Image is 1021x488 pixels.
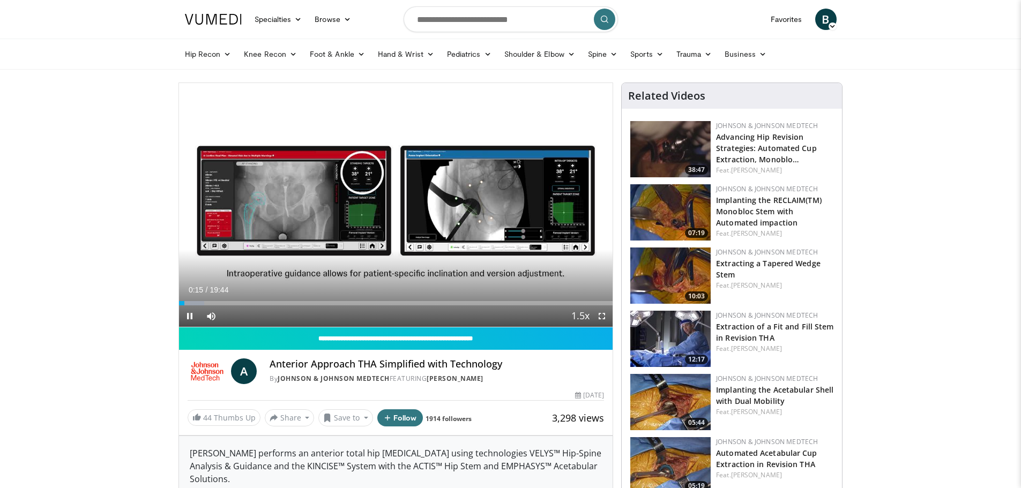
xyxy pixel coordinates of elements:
span: 12:17 [685,355,708,364]
div: Feat. [716,166,833,175]
span: 3,298 views [552,411,604,424]
img: ffc33e66-92ed-4f11-95c4-0a160745ec3c.150x105_q85_crop-smart_upscale.jpg [630,184,711,241]
a: Johnson & Johnson MedTech [278,374,390,383]
a: 1914 followers [426,414,472,423]
a: 12:17 [630,311,711,367]
a: Favorites [764,9,809,30]
a: Johnson & Johnson MedTech [716,311,818,320]
a: Browse [308,9,357,30]
img: 82aed312-2a25-4631-ae62-904ce62d2708.150x105_q85_crop-smart_upscale.jpg [630,311,711,367]
a: Johnson & Johnson MedTech [716,184,818,193]
a: Automated Acetabular Cup Extraction in Revision THA [716,448,817,469]
div: Progress Bar [179,301,613,305]
a: Business [718,43,773,65]
span: 05:44 [685,418,708,427]
div: Feat. [716,281,833,290]
img: 9f1a5b5d-2ba5-4c40-8e0c-30b4b8951080.150x105_q85_crop-smart_upscale.jpg [630,121,711,177]
div: Feat. [716,344,833,354]
a: [PERSON_NAME] [731,344,782,353]
button: Share [265,409,315,426]
a: [PERSON_NAME] [731,470,782,479]
a: Spine [582,43,624,65]
div: Feat. [716,470,833,480]
a: Foot & Ankle [303,43,371,65]
a: A [231,358,257,384]
h4: Anterior Approach THA Simplified with Technology [270,358,604,370]
div: [DATE] [575,391,604,400]
span: 10:03 [685,291,708,301]
a: Hip Recon [178,43,238,65]
button: Follow [377,409,423,426]
a: 05:44 [630,374,711,430]
a: 10:03 [630,247,711,304]
a: Extracting a Tapered Wedge Stem [716,258,821,280]
video-js: Video Player [179,83,613,327]
button: Save to [318,409,373,426]
a: Extraction of a Fit and Fill Stem in Revision THA [716,321,833,343]
span: 38:47 [685,165,708,175]
a: [PERSON_NAME] [427,374,483,383]
a: Advancing Hip Revision Strategies: Automated Cup Extraction, Monoblo… [716,132,817,164]
a: Johnson & Johnson MedTech [716,437,818,446]
span: 19:44 [210,286,228,294]
h4: Related Videos [628,89,705,102]
a: Shoulder & Elbow [498,43,582,65]
a: Hand & Wrist [371,43,441,65]
a: [PERSON_NAME] [731,166,782,175]
a: Pediatrics [441,43,498,65]
div: Feat. [716,407,833,417]
a: Trauma [670,43,719,65]
span: 0:15 [189,286,203,294]
a: [PERSON_NAME] [731,407,782,416]
a: Johnson & Johnson MedTech [716,247,818,257]
button: Playback Rate [570,305,591,327]
button: Mute [200,305,222,327]
a: Knee Recon [237,43,303,65]
img: VuMedi Logo [185,14,242,25]
a: 38:47 [630,121,711,177]
img: 9c1ab193-c641-4637-bd4d-10334871fca9.150x105_q85_crop-smart_upscale.jpg [630,374,711,430]
span: 07:19 [685,228,708,238]
a: 07:19 [630,184,711,241]
input: Search topics, interventions [404,6,618,32]
span: / [206,286,208,294]
a: Implanting the RECLAIM(TM) Monobloc Stem with Automated impaction [716,195,822,228]
div: By FEATURING [270,374,604,384]
img: Johnson & Johnson MedTech [188,358,227,384]
a: B [815,9,837,30]
button: Fullscreen [591,305,613,327]
a: [PERSON_NAME] [731,229,782,238]
a: Specialties [248,9,309,30]
a: Johnson & Johnson MedTech [716,374,818,383]
a: Implanting the Acetabular Shell with Dual Mobility [716,385,833,406]
span: 44 [203,412,212,423]
a: Johnson & Johnson MedTech [716,121,818,130]
a: Sports [624,43,670,65]
button: Pause [179,305,200,327]
img: 0b84e8e2-d493-4aee-915d-8b4f424ca292.150x105_q85_crop-smart_upscale.jpg [630,247,711,304]
a: 44 Thumbs Up [188,409,260,426]
a: [PERSON_NAME] [731,281,782,290]
div: Feat. [716,229,833,238]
